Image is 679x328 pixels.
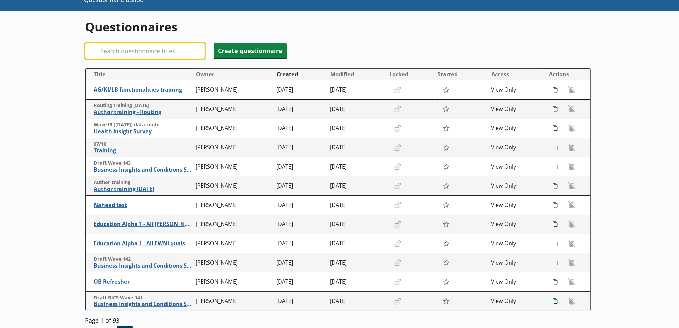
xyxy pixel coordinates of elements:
td: [PERSON_NAME] [193,176,274,196]
th: Actions [542,69,590,80]
td: View Only [488,157,542,176]
td: [DATE] [274,100,327,119]
span: Draft Wave 143 [94,160,193,166]
td: [DATE] [327,176,386,196]
td: [DATE] [274,176,327,196]
span: Wave19 ([DATE]) data route [94,122,193,128]
td: [DATE] [274,157,327,176]
button: Owner [193,69,273,80]
td: [DATE] [274,138,327,157]
button: Starred [435,69,488,80]
td: [DATE] [327,119,386,138]
td: [DATE] [327,234,386,253]
span: 07/10 [94,141,193,147]
button: Star [439,295,454,307]
td: [DATE] [274,272,327,292]
span: Routing training [DATE] [94,102,193,109]
td: [DATE] [327,253,386,272]
span: Education Alpha 1 - All [PERSON_NAME] [94,221,193,228]
td: [DATE] [274,80,327,100]
span: Education Alpha 1 - All EWNI quals [94,240,193,247]
td: View Only [488,234,542,253]
td: [PERSON_NAME] [193,234,274,253]
td: [DATE] [327,292,386,311]
td: [DATE] [327,80,386,100]
td: View Only [488,119,542,138]
span: Naheed test [94,202,193,209]
button: Star [439,84,454,96]
span: Author training [94,179,193,186]
span: Author training [DATE] [94,186,193,193]
span: Business Insights and Conditions Survey (BICS) [94,301,193,308]
td: View Only [488,100,542,119]
td: [DATE] [274,119,327,138]
td: [DATE] [327,100,386,119]
button: Star [439,160,454,173]
button: Star [439,103,454,115]
button: Star [439,180,454,192]
td: [DATE] [274,234,327,253]
td: [PERSON_NAME] [193,100,274,119]
td: [PERSON_NAME] [193,253,274,272]
button: Star [439,237,454,250]
td: [PERSON_NAME] [193,215,274,234]
td: [PERSON_NAME] [193,272,274,292]
td: [DATE] [327,157,386,176]
span: Draft Wave 142 [94,256,193,262]
button: Star [439,256,454,269]
td: View Only [488,292,542,311]
td: [PERSON_NAME] [193,292,274,311]
button: Title [88,69,193,80]
button: Star [439,122,454,135]
td: [PERSON_NAME] [193,138,274,157]
button: Star [439,199,454,211]
span: OB Refresher [94,278,193,285]
td: [DATE] [274,196,327,215]
h1: Questionnaires [85,19,591,35]
td: [PERSON_NAME] [193,157,274,176]
td: View Only [488,253,542,272]
td: [DATE] [274,215,327,234]
td: [DATE] [327,272,386,292]
td: View Only [488,196,542,215]
button: Access [489,69,542,80]
td: [DATE] [274,253,327,272]
button: Star [439,141,454,154]
span: Author training - Routing [94,109,193,116]
td: [PERSON_NAME] [193,196,274,215]
button: Created [274,69,327,80]
td: View Only [488,176,542,196]
span: Draft BICS Wave 141 [94,295,193,301]
td: [DATE] [327,196,386,215]
input: Search questionnaire titles [85,43,205,59]
span: AG/KI/LB functionalities training [94,86,193,93]
span: Business Insights and Conditions Survey (BICS) [94,262,193,269]
td: [PERSON_NAME] [193,119,274,138]
button: Star [439,218,454,231]
div: Page 1 of 93 [85,314,591,324]
button: Star [439,276,454,288]
span: Business Insights and Conditions Survey (BICS) draft [94,166,193,173]
span: Health Insight Survey [94,128,193,135]
td: View Only [488,138,542,157]
td: [DATE] [327,138,386,157]
td: View Only [488,272,542,292]
span: Training [94,147,193,154]
td: [PERSON_NAME] [193,80,274,100]
td: [DATE] [274,292,327,311]
td: [DATE] [327,215,386,234]
button: Locked [387,69,434,80]
button: Create questionnaire [214,43,287,58]
td: View Only [488,215,542,234]
td: View Only [488,80,542,100]
button: Modified [328,69,386,80]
